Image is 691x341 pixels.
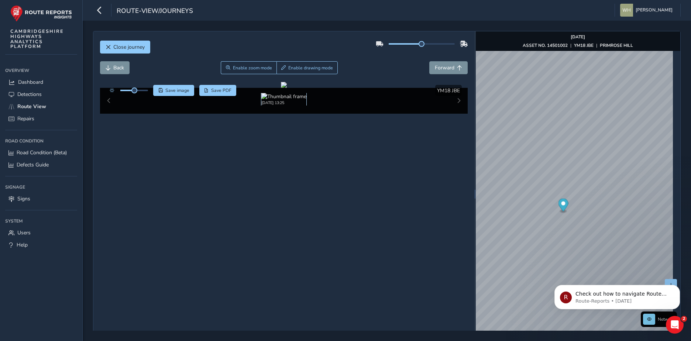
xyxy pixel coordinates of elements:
[261,100,306,106] div: [DATE] 13:25
[600,42,633,48] strong: PRIMROSE HILL
[153,85,194,96] button: Save
[17,229,31,236] span: Users
[543,269,691,321] iframe: Intercom notifications message
[5,239,77,251] a: Help
[211,87,231,93] span: Save PDF
[18,79,43,86] span: Dashboard
[117,6,193,17] span: route-view/journeys
[100,61,130,74] button: Back
[276,61,338,74] button: Draw
[681,316,687,322] span: 2
[429,61,468,74] button: Forward
[636,4,673,17] span: [PERSON_NAME]
[221,61,276,74] button: Zoom
[113,44,145,51] span: Close journey
[17,115,34,122] span: Repairs
[523,42,568,48] strong: ASSET NO. 14501002
[5,135,77,147] div: Road Condition
[5,182,77,193] div: Signage
[5,193,77,205] a: Signs
[5,113,77,125] a: Repairs
[17,241,28,248] span: Help
[113,64,124,71] span: Back
[571,34,585,40] strong: [DATE]
[5,76,77,88] a: Dashboard
[5,227,77,239] a: Users
[523,42,633,48] div: | |
[5,159,77,171] a: Defects Guide
[288,65,333,71] span: Enable drawing mode
[17,103,46,110] span: Route View
[620,4,633,17] img: diamond-layout
[233,65,272,71] span: Enable zoom mode
[10,29,64,49] span: CAMBRIDGESHIRE HIGHWAYS ANALYTICS PLATFORM
[5,65,77,76] div: Overview
[17,195,30,202] span: Signs
[5,216,77,227] div: System
[574,42,594,48] strong: YM18 JBE
[437,87,460,94] span: YM18 JBE
[199,85,237,96] button: PDF
[5,147,77,159] a: Road Condition (Beta)
[558,199,568,214] div: Map marker
[165,87,189,93] span: Save image
[17,149,67,156] span: Road Condition (Beta)
[10,5,72,22] img: rr logo
[261,93,306,100] img: Thumbnail frame
[5,88,77,100] a: Detections
[666,316,684,334] iframe: Intercom live chat
[435,64,454,71] span: Forward
[17,91,42,98] span: Detections
[5,100,77,113] a: Route View
[100,41,150,54] button: Close journey
[17,161,49,168] span: Defects Guide
[620,4,675,17] button: [PERSON_NAME]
